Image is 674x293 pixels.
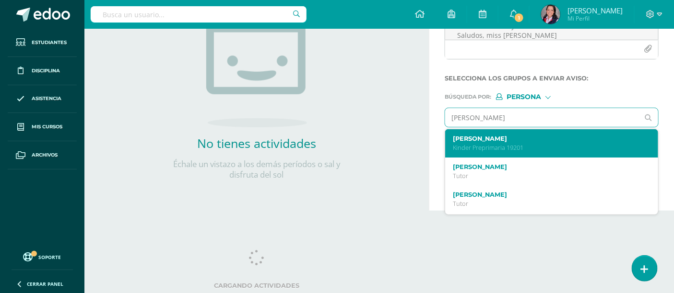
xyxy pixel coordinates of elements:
[27,281,63,287] span: Cerrar panel
[32,95,61,102] span: Asistencia
[453,172,642,180] p: Tutor
[32,39,67,46] span: Estudiantes
[541,5,560,24] img: 7397c1c2467486c38d396df8278104f7.png
[39,254,61,260] span: Soporte
[91,6,307,23] input: Busca un usuario...
[496,93,568,100] div: [object Object]
[32,151,58,159] span: Archivos
[32,67,60,75] span: Disciplina
[12,250,73,263] a: Soporte
[8,85,77,113] a: Asistencia
[8,29,77,57] a: Estudiantes
[445,94,491,100] span: Búsqueda por :
[8,57,77,85] a: Disciplina
[104,282,410,289] label: Cargando actividades
[453,191,642,198] label: [PERSON_NAME]
[32,123,62,131] span: Mis cursos
[453,200,642,208] p: Tutor
[161,135,353,151] h2: No tienes actividades
[507,94,541,100] span: Persona
[445,108,639,127] input: Ej. Mario Galindo
[453,144,642,152] p: Kinder Preprimaria 19201
[8,141,77,169] a: Archivos
[453,163,642,170] label: [PERSON_NAME]
[445,75,659,82] label: Selecciona los grupos a enviar aviso :
[161,159,353,180] p: Échale un vistazo a los demás períodos o sal y disfruta del sol
[568,14,623,23] span: Mi Perfil
[568,6,623,15] span: [PERSON_NAME]
[514,12,524,23] span: 1
[8,113,77,141] a: Mis cursos
[453,135,642,142] label: [PERSON_NAME]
